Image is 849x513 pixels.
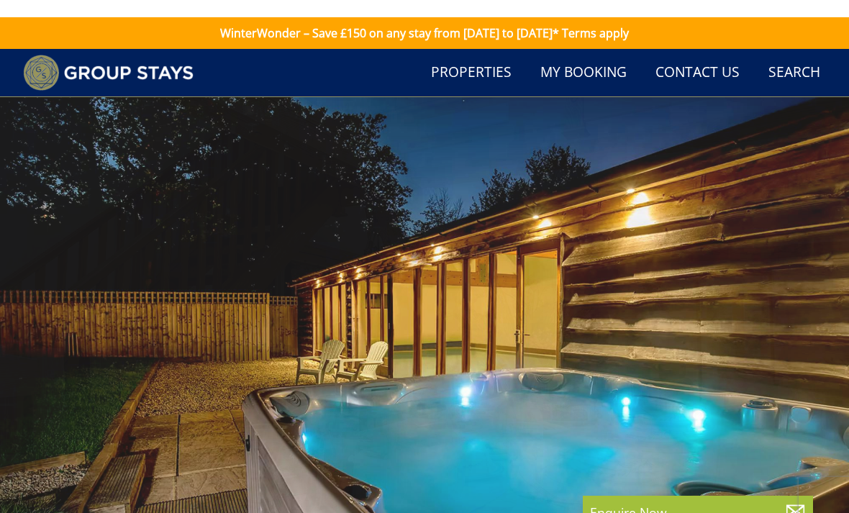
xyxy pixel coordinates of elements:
[650,40,745,72] a: Contact Us
[590,486,806,504] p: Enquire Now
[535,40,632,72] a: My Booking
[763,40,826,72] a: Search
[23,37,194,73] img: Group Stays
[425,40,517,72] a: Properties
